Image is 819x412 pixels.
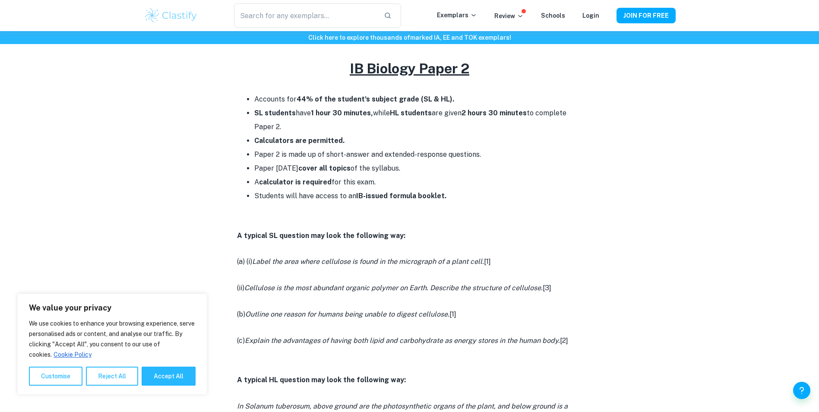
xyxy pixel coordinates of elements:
[254,175,582,189] li: A for this exam.
[254,148,582,162] li: Paper 2 is made up of short-answer and extended-response questions.
[582,12,599,19] a: Login
[254,189,582,203] li: Students will have access to an
[462,109,487,117] strong: 2 hours
[237,231,405,240] strong: A typical SL question may look the following way:
[237,282,582,295] p: (ii) [3]
[237,376,406,384] strong: A typical HL question may look the following way:
[254,136,345,145] strong: Calculators are permitted.
[2,33,817,42] h6: Click here to explore thousands of marked IA, EE and TOK exemplars !
[437,10,477,20] p: Exemplars
[297,95,454,103] strong: 44% of the student's subject grade (SL & HL).
[144,7,199,24] img: Clastify logo
[53,351,92,358] a: Cookie Policy
[390,109,432,117] strong: HL students
[793,382,810,399] button: Help and Feedback
[541,12,565,19] a: Schools
[237,308,582,321] p: (b) [1]
[86,367,138,386] button: Reject All
[254,106,582,134] li: have while are given to complete Paper 2.
[488,109,527,117] strong: 30 minutes
[254,162,582,175] li: Paper [DATE] of the syllabus.
[617,8,676,23] button: JOIN FOR FREE
[252,257,484,266] i: Label the area where cellulose is found in the micrograph of a plant cell.
[245,336,560,345] i: Explain the advantages of having both lipid and carbohydrate as energy stores in the human body.
[244,284,543,292] i: Cellulose is the most abundant organic polymer on Earth. Describe the structure of cellulose.
[259,178,332,186] strong: calculator is required
[29,303,196,313] p: We value your privacy
[245,310,449,318] i: Outline one reason for humans being unable to digest cellulose.
[311,109,373,117] strong: 1 hour 30 minutes,
[254,92,582,106] li: Accounts for
[234,3,376,28] input: Search for any exemplars...
[237,334,582,347] p: (c) [2]
[254,109,296,117] strong: SL students
[237,255,582,268] p: (a) (i) [1]
[356,192,446,200] strong: IB-issued formula booklet.
[298,164,351,172] strong: cover all topics
[350,60,469,76] u: IB Biology Paper 2
[142,367,196,386] button: Accept All
[17,294,207,395] div: We value your privacy
[494,11,524,21] p: Review
[29,367,82,386] button: Customise
[29,318,196,360] p: We use cookies to enhance your browsing experience, serve personalised ads or content, and analys...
